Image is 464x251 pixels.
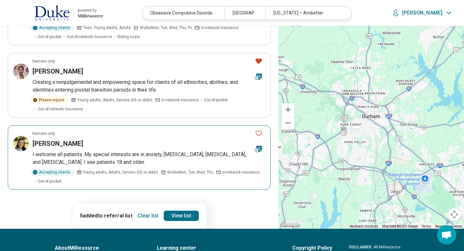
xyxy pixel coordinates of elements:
a: Report a map error [435,225,462,228]
p: Creating a nonjudgemental and empowering space for clients of all ethnicities, abilities, and ide... [33,78,265,94]
div: Please inquire [30,96,68,104]
span: Out-of-network insurance [38,106,83,112]
h3: [PERSON_NAME] [33,139,83,148]
button: Keyboard shortcuts [350,224,378,229]
span: Works Mon, Tue, Wed, Thu [167,169,213,175]
p: Remote only [33,131,55,136]
button: Map camera controls [448,208,461,221]
span: In-network insurance [201,25,238,31]
p: Remote only [33,58,55,64]
a: View list [164,211,199,221]
span: Out-of-pocket [204,97,228,103]
span: DISCLAIMER [349,245,372,249]
span: Sliding scale [117,34,140,40]
p: [PERSON_NAME] [402,10,442,16]
button: Favorite [252,127,265,140]
div: Accepting clients [30,169,74,176]
span: Out-of-pocket [38,34,62,40]
img: Google [280,220,301,229]
span: Map data ©2025 Google [382,225,418,228]
span: Out-of-network insurance [67,34,112,40]
button: Zoom in [282,103,295,116]
span: Young adults, Adults, Seniors (65 or older) [77,97,152,103]
button: Zoom out [282,116,295,129]
span: In-network insurance [161,97,199,103]
span: Out-of-pocket [38,178,62,184]
p: I welcome all patients. My special interests are in anxiety, [MEDICAL_DATA], [MEDICAL_DATA], and ... [33,151,265,166]
button: Favorite [252,55,265,68]
img: Duke University [34,5,70,21]
div: Open chat [437,225,456,245]
div: [US_STATE] – Ambetter [266,6,347,20]
span: Teen, Young adults, Adults [83,25,131,31]
button: Clear list [135,211,161,221]
p: 5 added [80,212,132,220]
span: In-network insurance [222,169,260,175]
span: to referral list [98,213,132,219]
h3: [PERSON_NAME] [33,67,83,76]
div: [GEOGRAPHIC_DATA], [GEOGRAPHIC_DATA] [225,6,266,20]
div: powered by [78,7,103,13]
span: Works Mon, Tue, Wed, Thu, Fri [140,25,192,31]
div: Obsessive Compulsive Disorder (OCD) [142,6,224,20]
a: Duke Universitypowered by [10,5,103,21]
span: Young adults, Adults, Seniors (65 or older) [83,169,158,175]
div: Accepting clients [30,24,74,31]
a: Open this area in Google Maps (opens a new window) [280,220,301,229]
a: Terms (opens in new tab) [422,225,431,228]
